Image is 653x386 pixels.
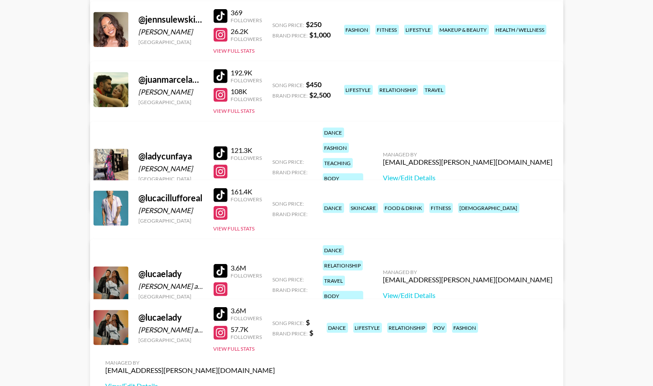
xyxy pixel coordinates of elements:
div: @ juanmarcelandrhylan [139,74,203,85]
span: Song Price: [273,159,305,165]
div: 369 [231,8,262,17]
div: [GEOGRAPHIC_DATA] [139,39,203,45]
div: @ lucaelady [139,312,203,323]
div: [GEOGRAPHIC_DATA] [139,293,203,300]
strong: $ [306,318,310,326]
div: lifestyle [404,25,433,35]
strong: $ 450 [306,80,322,88]
div: lifestyle [353,323,382,333]
button: View Full Stats [214,108,255,114]
div: fashion [323,143,349,153]
div: Managed By [106,359,275,366]
span: Song Price: [273,320,305,326]
span: Brand Price: [273,32,308,39]
div: [DEMOGRAPHIC_DATA] [458,203,519,213]
div: Followers [231,272,262,279]
div: relationship [378,85,418,95]
div: 57.7K [231,325,262,334]
div: fashion [452,323,478,333]
div: 192.9K [231,68,262,77]
strong: $ 2,500 [310,91,331,99]
span: Brand Price: [273,92,308,99]
strong: $ 250 [306,20,322,28]
div: pov [432,323,447,333]
span: Brand Price: [273,211,308,217]
span: Song Price: [273,200,305,207]
div: health / wellness [494,25,546,35]
div: relationship [387,323,427,333]
span: Brand Price: [273,330,308,337]
div: Managed By [383,269,553,275]
div: [PERSON_NAME] [139,206,203,215]
div: food & drink [383,203,424,213]
div: [PERSON_NAME] and [PERSON_NAME] [139,325,203,334]
button: View Full Stats [214,47,255,54]
div: [GEOGRAPHIC_DATA] [139,337,203,343]
div: dance [323,245,344,255]
div: fitness [429,203,453,213]
div: 26.2K [231,27,262,36]
a: View/Edit Details [383,173,553,182]
span: Song Price: [273,82,305,88]
div: @ lucaelady [139,268,203,279]
div: Followers [231,155,262,161]
div: 3.6M [231,306,262,315]
div: @ ladycunfaya [139,151,203,162]
div: Followers [231,17,262,24]
div: makeup & beauty [438,25,489,35]
div: relationship [323,261,363,271]
div: 3.6M [231,264,262,272]
button: View Full Stats [214,225,255,232]
div: [PERSON_NAME] [139,27,203,36]
div: Followers [231,96,262,102]
div: dance [327,323,348,333]
div: 161.4K [231,187,262,196]
div: Followers [231,77,262,84]
div: Managed By [383,151,553,158]
div: dance [323,128,344,138]
span: Song Price: [273,276,305,283]
div: travel [423,85,445,95]
span: Brand Price: [273,287,308,293]
div: [PERSON_NAME] [139,164,203,173]
div: travel [323,276,345,286]
div: body positivity [323,173,363,190]
div: 121.3K [231,146,262,155]
a: View/Edit Details [383,291,553,300]
div: fashion [344,25,370,35]
div: Followers [231,334,262,340]
div: [GEOGRAPHIC_DATA] [139,176,203,182]
div: [PERSON_NAME] and [DEMOGRAPHIC_DATA] [PERSON_NAME] [139,282,203,291]
span: Song Price: [273,22,305,28]
span: Brand Price: [273,169,308,176]
div: Followers [231,196,262,203]
strong: $ [310,328,314,337]
div: @ lucacillufforeal [139,193,203,203]
div: [GEOGRAPHIC_DATA] [139,99,203,105]
div: body positivity [323,291,363,308]
div: Followers [231,315,262,322]
button: View Full Stats [214,345,255,352]
div: Followers [231,36,262,42]
strong: $ 1,000 [310,30,331,39]
div: fitness [375,25,399,35]
div: [PERSON_NAME] [139,88,203,96]
div: teaching [323,158,353,168]
div: [EMAIL_ADDRESS][PERSON_NAME][DOMAIN_NAME] [383,275,553,284]
div: skincare [349,203,378,213]
div: [GEOGRAPHIC_DATA] [139,217,203,224]
div: dance [323,203,344,213]
div: [EMAIL_ADDRESS][PERSON_NAME][DOMAIN_NAME] [106,366,275,375]
div: @ jennsulewski21 [139,14,203,25]
div: 108K [231,87,262,96]
div: [EMAIL_ADDRESS][PERSON_NAME][DOMAIN_NAME] [383,158,553,166]
div: lifestyle [344,85,373,95]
